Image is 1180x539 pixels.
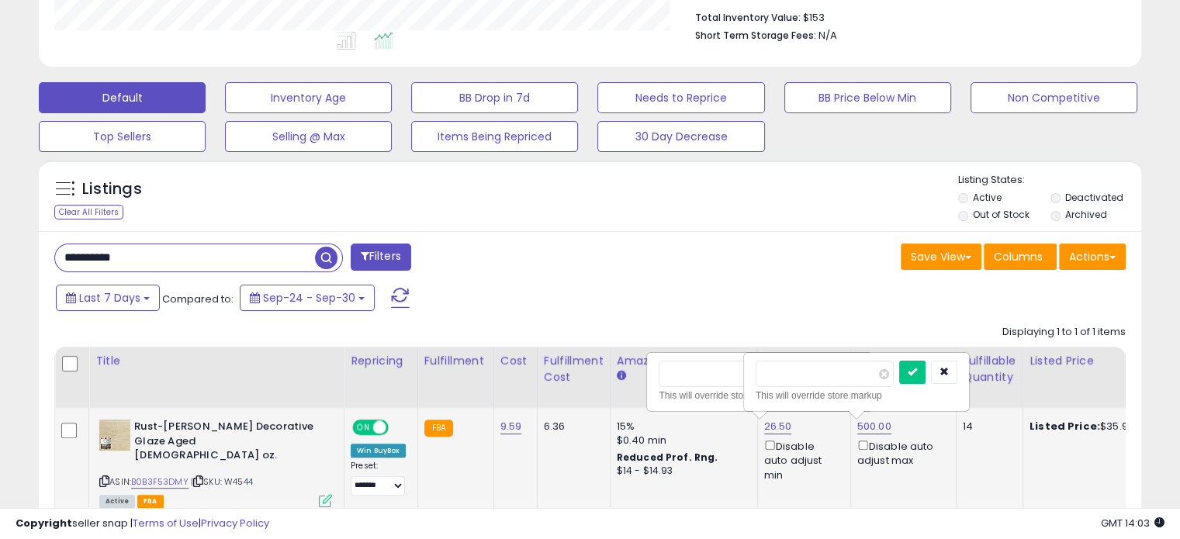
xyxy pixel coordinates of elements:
a: 26.50 [764,419,792,434]
div: This will override store markup [659,388,860,403]
span: ON [354,421,373,434]
span: 2025-10-8 14:03 GMT [1101,516,1164,530]
span: OFF [386,421,411,434]
div: $35.91 [1029,420,1158,434]
div: Title [95,353,337,369]
div: ASIN: [99,420,332,506]
div: Preset: [351,461,406,496]
div: 14 [963,420,1011,434]
small: Amazon Fees. [617,369,626,383]
div: Listed Price [1029,353,1164,369]
strong: Copyright [16,516,72,530]
div: Clear All Filters [54,205,123,219]
button: Needs to Reprice [597,82,764,113]
div: $14 - $14.93 [617,465,746,478]
button: Non Competitive [971,82,1137,113]
div: 6.36 [544,420,598,434]
div: Win BuyBox [351,444,406,458]
div: $0.40 min [617,434,746,447]
small: FBA [424,420,453,437]
button: BB Drop in 7d [411,82,578,113]
div: Cost [500,353,531,369]
label: Active [973,191,1002,204]
label: Deactivated [1064,191,1123,204]
span: Columns [994,249,1043,264]
label: Archived [1064,208,1106,221]
p: Listing States: [958,173,1141,188]
span: FBA [137,495,164,508]
button: Top Sellers [39,121,206,152]
b: Rust-[PERSON_NAME] Decorative Glaze Aged [DEMOGRAPHIC_DATA] oz. [134,420,323,467]
b: Short Term Storage Fees: [695,29,816,42]
b: Total Inventory Value: [695,11,801,24]
button: BB Price Below Min [784,82,951,113]
a: 500.00 [857,419,891,434]
div: This will override store markup [756,388,957,403]
a: Privacy Policy [201,516,269,530]
div: Displaying 1 to 1 of 1 items [1002,325,1126,340]
span: Sep-24 - Sep-30 [263,290,355,306]
button: Selling @ Max [225,121,392,152]
b: Listed Price: [1029,419,1100,434]
b: Reduced Prof. Rng. [617,451,718,464]
div: Disable auto adjust min [764,437,839,482]
label: Out of Stock [973,208,1029,221]
button: Inventory Age [225,82,392,113]
button: Last 7 Days [56,285,160,311]
span: All listings currently available for purchase on Amazon [99,495,135,508]
div: Fulfillable Quantity [963,353,1016,385]
div: Fulfillment Cost [544,353,604,385]
button: Filters [351,244,411,271]
span: Compared to: [162,292,234,306]
div: Fulfillment [424,353,487,369]
img: 41kEBHqmDtL._SL40_.jpg [99,420,130,451]
a: 9.59 [500,419,522,434]
div: seller snap | | [16,517,269,531]
button: Save View [901,244,981,270]
button: Actions [1059,244,1126,270]
button: Columns [984,244,1057,270]
button: Default [39,82,206,113]
span: | SKU: W4544 [191,475,253,488]
button: Items Being Repriced [411,121,578,152]
div: Disable auto adjust max [857,437,944,468]
div: Amazon Fees [617,353,751,369]
span: Last 7 Days [79,290,140,306]
div: Repricing [351,353,411,369]
a: Terms of Use [133,516,199,530]
h5: Listings [82,178,142,200]
button: Sep-24 - Sep-30 [240,285,375,311]
span: N/A [818,28,837,43]
div: 15% [617,420,746,434]
li: $153 [695,7,1114,26]
button: 30 Day Decrease [597,121,764,152]
a: B0B3F53DMY [131,475,189,489]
